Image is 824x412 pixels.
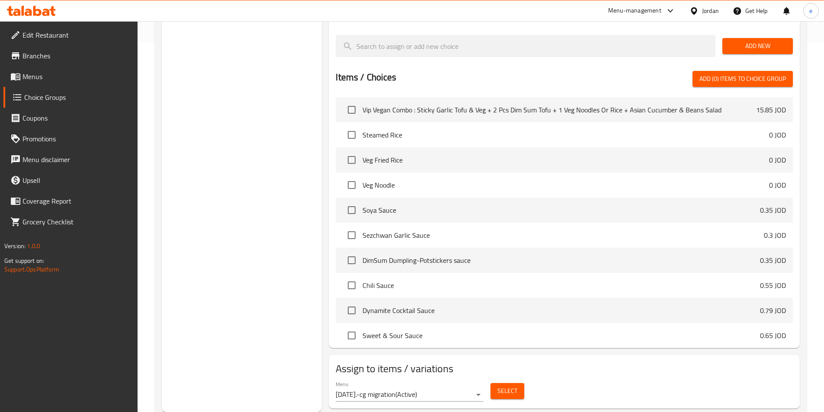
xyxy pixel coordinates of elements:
p: 0 JOD [769,130,786,140]
span: Menus [22,71,131,82]
span: Branches [22,51,131,61]
p: 0 JOD [769,155,786,165]
span: Promotions [22,134,131,144]
span: Select choice [343,276,361,294]
p: 0.3 JOD [764,230,786,240]
span: Dynamite Cocktail Sauce [362,305,760,316]
span: Select choice [343,201,361,219]
a: Edit Restaurant [3,25,138,45]
p: 0 JOD [769,180,786,190]
input: search [336,35,715,57]
span: Edit Restaurant [22,30,131,40]
div: [DATE].-cg migration(Active) [336,388,484,402]
span: Soya Sauce [362,205,760,215]
span: 1.0.0 [27,240,40,252]
span: Get support on: [4,255,44,266]
button: Add (0) items to choice group [693,71,793,87]
span: Select choice [343,151,361,169]
p: 0.65 JOD [760,330,786,341]
span: Select choice [343,101,361,119]
a: Grocery Checklist [3,211,138,232]
span: Steamed Rice [362,130,769,140]
div: Menu-management [608,6,661,16]
span: Select choice [343,251,361,269]
span: Veg Fried Rice [362,155,769,165]
p: 15.85 JOD [756,105,786,115]
span: Chili Sauce [362,280,760,291]
a: Coverage Report [3,191,138,211]
a: Menu disclaimer [3,149,138,170]
h2: Assign to items / variations [336,362,793,376]
span: Version: [4,240,26,252]
span: Coverage Report [22,196,131,206]
span: Grocery Checklist [22,217,131,227]
span: Choice Groups [24,92,131,102]
a: Menus [3,66,138,87]
label: Menu [336,381,348,386]
span: e [809,6,812,16]
span: Select choice [343,301,361,319]
a: Choice Groups [3,87,138,108]
a: Support.OpsPlatform [4,264,59,275]
span: DimSum Dumpling-Potstickers sauce [362,255,760,265]
span: Add New [729,41,786,51]
h2: Items / Choices [336,71,396,84]
p: 0.35 JOD [760,205,786,215]
p: 0.35 JOD [760,255,786,265]
span: Sezchwan Garlic Sauce [362,230,764,240]
span: Vip Vegan Combo : Sticky Garlic Tofu & Veg + 2 Pcs Dim Sum Tofu + 1 Veg Noodles Or Rice + Asian C... [362,105,756,115]
span: Upsell [22,175,131,185]
span: Coupons [22,113,131,123]
button: Add New [722,38,793,54]
span: Menu disclaimer [22,154,131,165]
p: 0.55 JOD [760,280,786,291]
button: Select [491,383,524,399]
span: Select choice [343,326,361,345]
div: Jordan [702,6,719,16]
span: Add (0) items to choice group [699,73,786,84]
a: Branches [3,45,138,66]
span: Select [497,386,517,396]
span: Select choice [343,126,361,144]
span: Select choice [343,176,361,194]
span: Select choice [343,226,361,244]
a: Coupons [3,108,138,128]
a: Upsell [3,170,138,191]
a: Promotions [3,128,138,149]
span: Sweet & Sour Sauce [362,330,760,341]
span: Veg Noodle [362,180,769,190]
p: 0.79 JOD [760,305,786,316]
